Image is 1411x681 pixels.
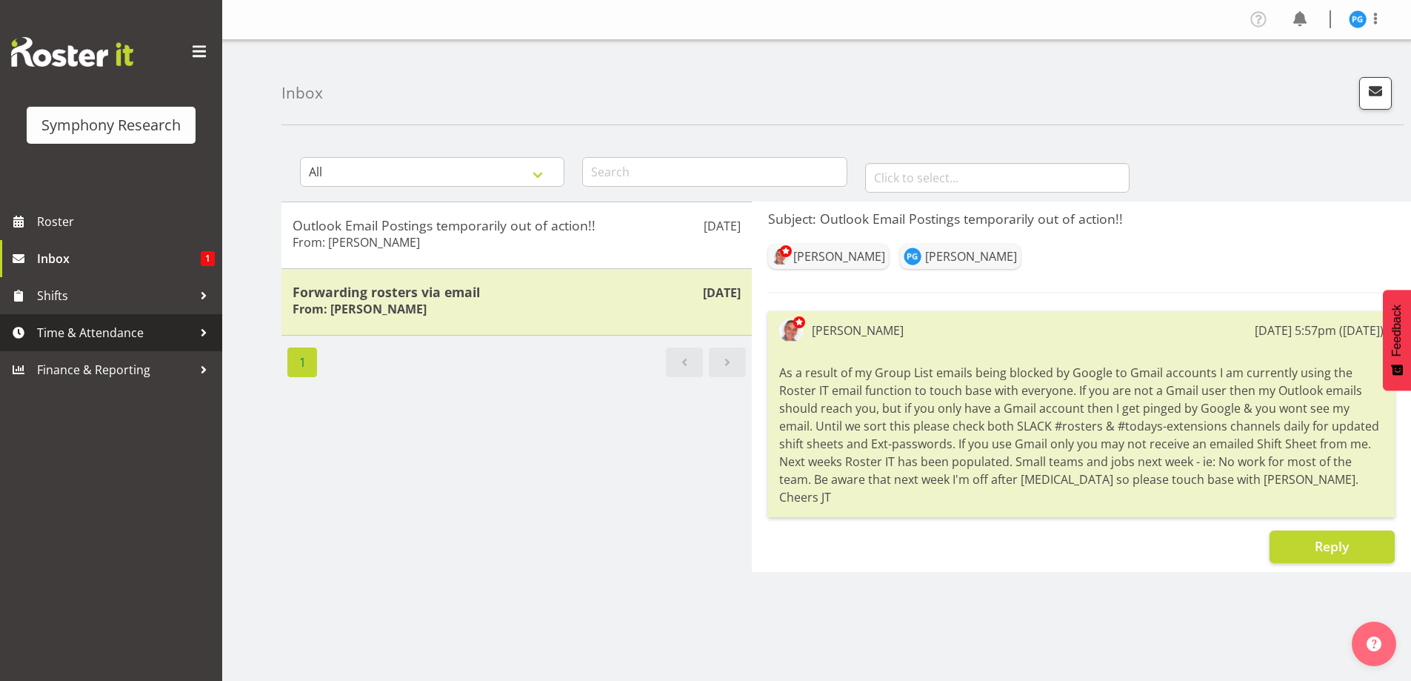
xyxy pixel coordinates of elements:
p: [DATE] [704,217,741,235]
button: Reply [1270,531,1395,563]
img: john-taylorbd71936f6141792d848091631de927e0.png [772,248,790,265]
h6: From: [PERSON_NAME] [293,235,420,250]
div: Symphony Research [41,114,181,136]
img: Rosterit website logo [11,37,133,67]
span: Time & Attendance [37,322,193,344]
div: [DATE] 5:57pm ([DATE]) [1255,322,1384,339]
span: Finance & Reporting [37,359,193,381]
div: [PERSON_NAME] [925,248,1017,265]
span: Inbox [37,248,201,270]
h5: Outlook Email Postings temporarily out of action!! [293,217,741,233]
div: As a result of my Group List emails being blocked by Google to Gmail accounts I am currently usin... [779,360,1384,510]
input: Click to select... [865,163,1130,193]
a: Next page [709,348,746,377]
span: Roster [37,210,215,233]
img: help-xxl-2.png [1367,637,1381,651]
h6: From: [PERSON_NAME] [293,302,427,316]
div: [PERSON_NAME] [793,248,885,265]
button: Feedback - Show survey [1383,290,1411,391]
span: 1 [201,251,215,266]
div: [PERSON_NAME] [812,322,904,339]
a: Previous page [666,348,703,377]
span: Shifts [37,285,193,307]
h4: Inbox [281,84,323,102]
span: Reply [1315,537,1349,555]
p: [DATE] [703,284,741,302]
span: Feedback [1390,305,1404,356]
img: patricia-gilmour9541.jpg [904,248,921,265]
img: patricia-gilmour9541.jpg [1349,10,1367,28]
img: john-taylorbd71936f6141792d848091631de927e0.png [779,319,803,342]
h5: Subject: Outlook Email Postings temporarily out of action!! [768,210,1395,227]
input: Search [582,157,847,187]
h5: Forwarding rosters via email [293,284,741,300]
